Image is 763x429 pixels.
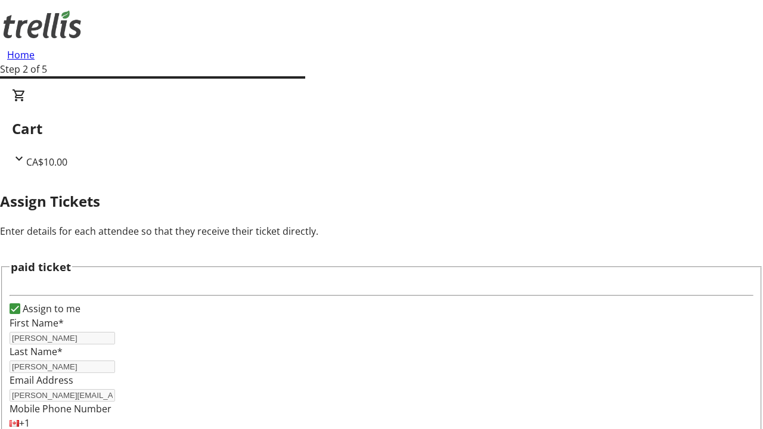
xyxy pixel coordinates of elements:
label: Assign to me [20,301,80,316]
label: Last Name* [10,345,63,358]
h3: paid ticket [11,259,71,275]
label: First Name* [10,316,64,329]
span: CA$10.00 [26,156,67,169]
div: CartCA$10.00 [12,88,751,169]
label: Mobile Phone Number [10,402,111,415]
h2: Cart [12,118,751,139]
label: Email Address [10,374,73,387]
